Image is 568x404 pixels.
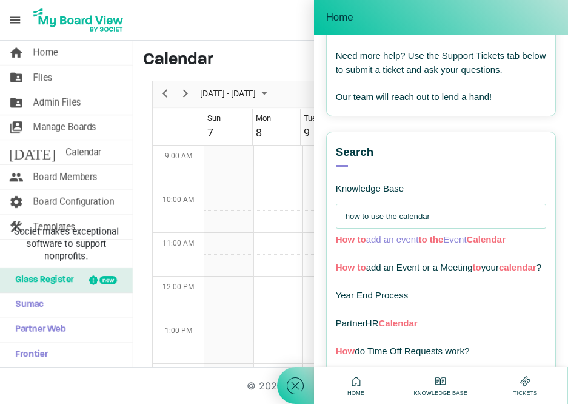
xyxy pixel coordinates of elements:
span: to [357,262,366,272]
span: Frontier [9,343,48,367]
div: Home [344,374,367,397]
div: Knowledge Base [411,374,470,397]
span: Admin Files [33,90,81,115]
span: [DATE] - [DATE] [199,86,257,101]
span: Societ makes exceptional software to support nonprofits. [5,226,127,262]
span: 12:00 PM [162,283,194,291]
button: October 2025 [198,86,273,101]
span: to [473,262,481,272]
span: Home [33,41,58,65]
span: Year End Process [336,290,409,300]
div: Our team will reach out to lend a hand! [336,90,546,104]
span: add an Event or a Meeting your ? [336,262,541,272]
button: Previous [157,86,173,101]
span: How [336,262,355,272]
div: next period [175,81,196,107]
span: folder_shared [9,66,24,90]
span: Calendar [378,318,417,328]
span: Files [33,66,53,90]
div: 7 [207,124,213,141]
span: folder_shared [9,90,24,115]
span: add an event Event [336,234,506,244]
span: Sumac [9,293,44,317]
span: home [9,41,24,65]
span: calendar [499,262,536,272]
span: Board Configuration [33,190,114,214]
span: Templates [33,215,76,239]
div: Tickets [510,374,541,397]
button: Next [178,86,194,101]
h3: Calendar [143,50,558,71]
div: new [99,276,117,284]
div: Mon [256,112,271,124]
span: Manage Boards [33,115,96,140]
div: 8 [256,124,262,141]
span: Tickets [510,389,541,397]
div: Sun [207,112,221,124]
span: Calendar [65,140,101,164]
span: 11:00 AM [162,239,194,247]
span: Board Members [33,165,98,189]
span: Glass Register [9,268,74,292]
div: Knowledge Base [336,167,506,195]
span: settings [9,190,24,214]
span: to [418,234,427,244]
span: Knowledge Base [411,389,470,397]
span: menu [4,8,27,32]
span: to [357,234,366,244]
img: My Board View Logo [30,5,127,35]
span: switch_account [9,115,24,140]
span: 9:00 AM [165,152,192,160]
span: Partner Web [9,318,66,342]
div: December 07 - 13, 2025 [196,81,275,107]
span: [DATE] [9,140,56,164]
span: do Time Off Requests work? [336,346,470,356]
span: Calendar [467,234,506,244]
input: Search [346,204,543,229]
span: construction [9,215,24,239]
span: Home [326,12,353,24]
a: My Board View Logo [30,5,132,35]
span: PartnerHR [336,318,418,328]
span: How [336,346,355,356]
span: Search [336,144,374,160]
div: Need more help? Use the Support Tickets tab below to submit a ticket and ask your questions. [336,49,546,76]
div: previous period [155,81,175,107]
a: © 2025 - Societ [247,380,322,392]
span: How [336,234,355,244]
span: 1:00 PM [165,326,192,335]
span: the [430,234,444,244]
span: Home [344,389,367,397]
span: people [9,165,24,189]
span: 10:00 AM [162,195,194,204]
